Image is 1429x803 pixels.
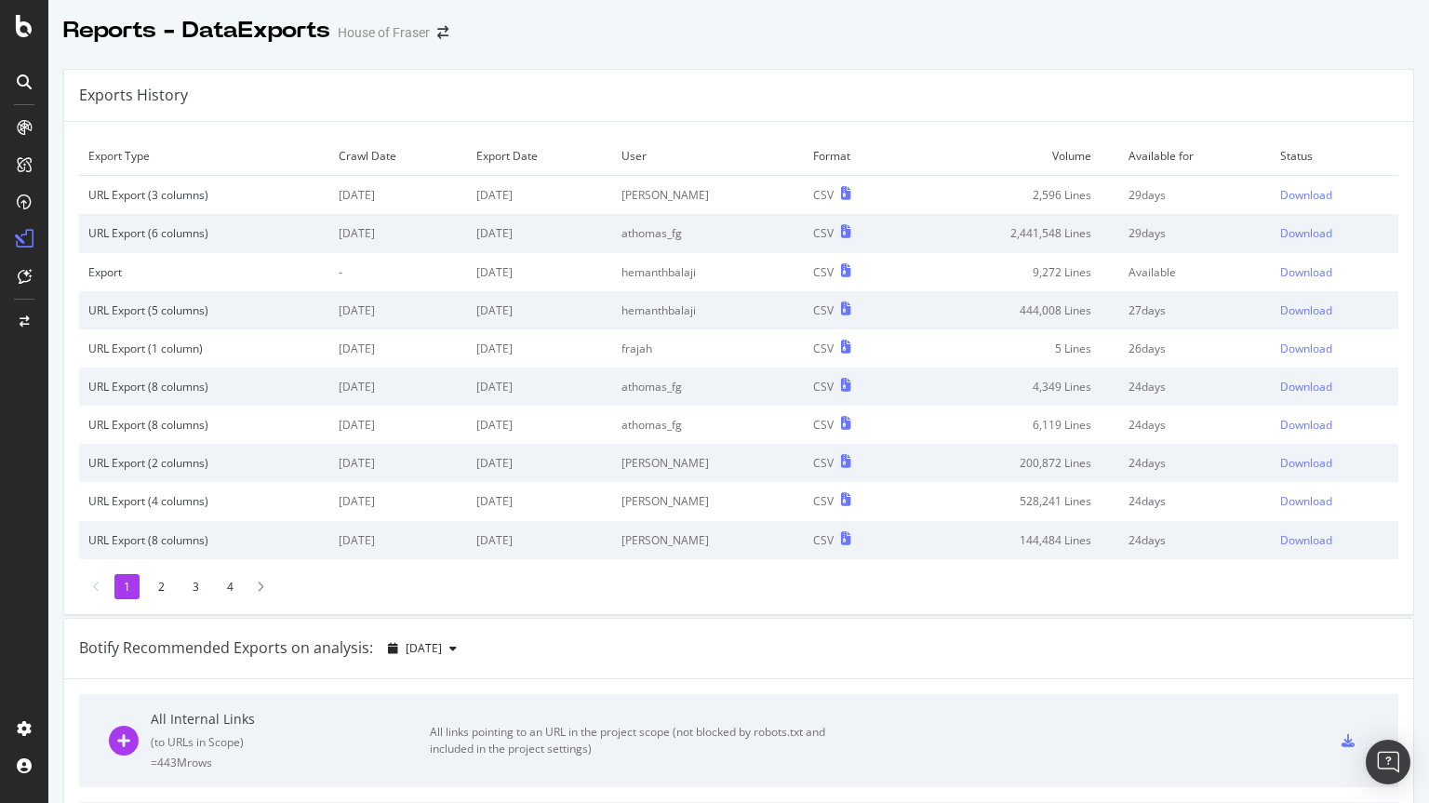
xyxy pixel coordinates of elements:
div: Exports History [79,85,188,106]
td: 444,008 Lines [906,291,1119,329]
td: 4,349 Lines [906,368,1119,406]
div: Download [1280,341,1332,356]
a: Download [1280,264,1389,280]
div: URL Export (4 columns) [88,493,320,509]
li: 3 [183,574,208,599]
td: [PERSON_NAME] [612,444,804,482]
td: [DATE] [467,253,611,291]
div: Download [1280,379,1332,395]
a: Download [1280,302,1389,318]
td: [DATE] [329,214,467,252]
td: Crawl Date [329,137,467,176]
div: Botify Recommended Exports on analysis: [79,637,373,659]
td: 528,241 Lines [906,482,1119,520]
td: 27 days [1119,291,1271,329]
td: 2,596 Lines [906,176,1119,215]
td: Export Date [467,137,611,176]
td: Format [804,137,906,176]
div: URL Export (3 columns) [88,187,320,203]
div: CSV [813,187,834,203]
li: 4 [218,574,243,599]
td: 24 days [1119,444,1271,482]
td: [DATE] [467,444,611,482]
div: Download [1280,225,1332,241]
div: CSV [813,417,834,433]
li: 1 [114,574,140,599]
td: athomas_fg [612,368,804,406]
td: hemanthbalaji [612,253,804,291]
td: 24 days [1119,406,1271,444]
div: URL Export (1 column) [88,341,320,356]
td: [DATE] [329,329,467,368]
div: All Internal Links [151,710,430,729]
td: [DATE] [329,368,467,406]
td: [DATE] [329,176,467,215]
div: = 443M rows [151,755,430,770]
div: csv-export [1342,734,1355,747]
td: [DATE] [329,444,467,482]
div: CSV [813,341,834,356]
td: Available for [1119,137,1271,176]
div: Download [1280,493,1332,509]
div: Download [1280,417,1332,433]
a: Download [1280,225,1389,241]
td: [DATE] [467,329,611,368]
a: Download [1280,341,1389,356]
td: [DATE] [467,406,611,444]
div: Export [88,264,320,280]
div: CSV [813,302,834,318]
button: [DATE] [381,634,464,663]
div: ( to URLs in Scope ) [151,734,430,750]
td: hemanthbalaji [612,291,804,329]
div: CSV [813,225,834,241]
a: Download [1280,532,1389,548]
td: 24 days [1119,368,1271,406]
div: URL Export (6 columns) [88,225,320,241]
div: Download [1280,264,1332,280]
div: URL Export (8 columns) [88,532,320,548]
div: CSV [813,532,834,548]
div: CSV [813,455,834,471]
td: 29 days [1119,214,1271,252]
td: [DATE] [467,368,611,406]
td: [DATE] [467,291,611,329]
td: [DATE] [467,214,611,252]
td: Volume [906,137,1119,176]
div: CSV [813,379,834,395]
td: [PERSON_NAME] [612,482,804,520]
td: 26 days [1119,329,1271,368]
td: 24 days [1119,482,1271,520]
td: [PERSON_NAME] [612,521,804,559]
td: User [612,137,804,176]
td: 2,441,548 Lines [906,214,1119,252]
div: URL Export (8 columns) [88,417,320,433]
td: 29 days [1119,176,1271,215]
td: frajah [612,329,804,368]
td: 5 Lines [906,329,1119,368]
a: Download [1280,455,1389,471]
td: 9,272 Lines [906,253,1119,291]
td: - [329,253,467,291]
td: [DATE] [467,482,611,520]
div: CSV [813,493,834,509]
a: Download [1280,187,1389,203]
div: Download [1280,302,1332,318]
td: 6,119 Lines [906,406,1119,444]
div: arrow-right-arrow-left [437,26,448,39]
td: [DATE] [467,521,611,559]
div: Reports - DataExports [63,15,330,47]
a: Download [1280,417,1389,433]
div: Open Intercom Messenger [1366,740,1410,784]
a: Download [1280,379,1389,395]
div: URL Export (8 columns) [88,379,320,395]
td: [DATE] [329,521,467,559]
td: [DATE] [329,482,467,520]
td: Status [1271,137,1398,176]
div: Download [1280,187,1332,203]
div: Download [1280,455,1332,471]
span: 2025 Aug. 22nd [406,640,442,656]
td: athomas_fg [612,214,804,252]
div: All links pointing to an URL in the project scope (not blocked by robots.txt and included in the ... [430,724,848,757]
td: 24 days [1119,521,1271,559]
a: Download [1280,493,1389,509]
